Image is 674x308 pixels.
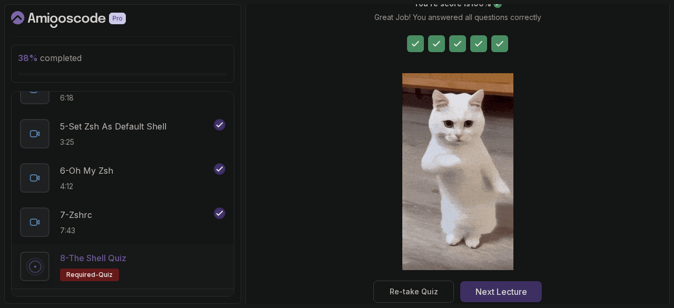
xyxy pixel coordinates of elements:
button: Next Lecture [460,281,542,302]
p: 7 - Zshrc [60,208,92,221]
div: Re-take Quiz [390,286,438,297]
p: 7:43 [60,225,92,236]
button: 8-The Shell QuizRequired-quiz [20,252,225,281]
span: Required- [66,271,98,279]
p: 3:25 [60,137,166,147]
p: 5 - Set Zsh As Default Shell [60,120,166,133]
p: 4:12 [60,181,113,192]
div: Next Lecture [475,285,527,298]
p: Great Job! You answered all questions correctly [374,12,541,23]
p: 6:18 [60,93,161,103]
img: cool-cat [402,73,513,270]
span: 38 % [18,53,38,63]
button: 7-Zshrc7:43 [20,207,225,237]
span: completed [18,53,82,63]
button: 6-Oh My Zsh4:12 [20,163,225,193]
span: quiz [98,271,113,279]
button: 5-Set Zsh As Default Shell3:25 [20,119,225,148]
a: Dashboard [11,11,150,28]
button: Re-take Quiz [373,281,454,303]
p: 8 - The Shell Quiz [60,252,126,264]
p: 6 - Oh My Zsh [60,164,113,177]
